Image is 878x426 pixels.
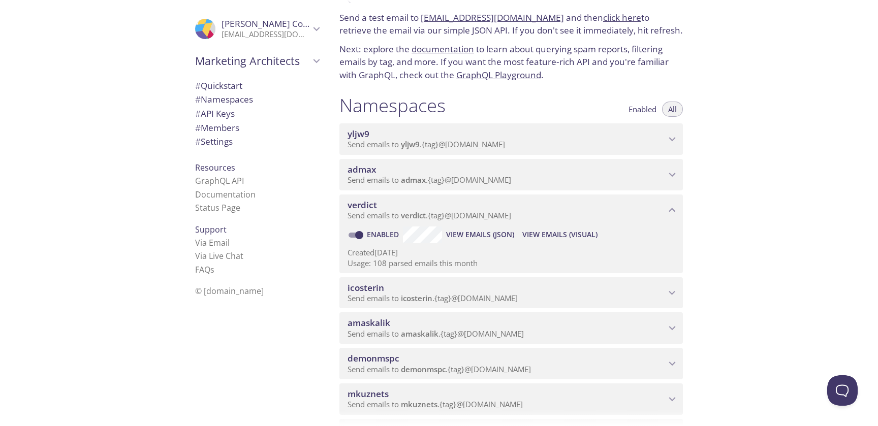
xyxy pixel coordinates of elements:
[401,139,420,149] span: yljw9
[195,80,242,91] span: Quickstart
[195,202,240,213] a: Status Page
[622,102,663,117] button: Enabled
[348,364,531,374] span: Send emails to . {tag} @[DOMAIN_NAME]
[339,43,683,82] p: Next: explore the to learn about querying spam reports, filtering emails by tag, and more. If you...
[195,80,201,91] span: #
[210,264,214,275] span: s
[339,123,683,155] div: yljw9 namespace
[222,29,310,40] p: [EMAIL_ADDRESS][DOMAIN_NAME]
[195,237,230,248] a: Via Email
[348,388,389,400] span: mkuznets
[456,69,541,81] a: GraphQL Playground
[339,159,683,190] div: admax namespace
[365,230,403,239] a: Enabled
[187,92,327,107] div: Namespaces
[195,162,235,173] span: Resources
[195,108,235,119] span: API Keys
[348,258,675,269] p: Usage: 108 parsed emails this month
[603,12,641,23] a: click here
[339,383,683,415] div: mkuznets namespace
[187,48,327,74] div: Marketing Architects
[442,226,518,243] button: View Emails (JSON)
[348,329,524,339] span: Send emails to . {tag} @[DOMAIN_NAME]
[195,189,256,200] a: Documentation
[222,18,326,29] span: [PERSON_NAME] Costerin
[348,163,376,175] span: admax
[195,136,201,147] span: #
[401,210,426,220] span: verdict
[421,12,564,23] a: [EMAIL_ADDRESS][DOMAIN_NAME]
[412,43,474,55] a: documentation
[348,293,518,303] span: Send emails to . {tag} @[DOMAIN_NAME]
[348,352,399,364] span: demonmspc
[348,175,511,185] span: Send emails to . {tag} @[DOMAIN_NAME]
[195,93,253,105] span: Namespaces
[195,285,264,297] span: © [DOMAIN_NAME]
[401,399,437,409] span: mkuznets
[187,135,327,149] div: Team Settings
[348,210,511,220] span: Send emails to . {tag} @[DOMAIN_NAME]
[187,12,327,46] div: Ivan Costerin
[348,247,675,258] p: Created [DATE]
[195,122,201,134] span: #
[195,250,243,261] a: Via Live Chat
[339,348,683,379] div: demonmspc namespace
[518,226,602,243] button: View Emails (Visual)
[522,228,598,241] span: View Emails (Visual)
[339,194,683,226] div: verdict namespace
[195,264,214,275] a: FAQ
[348,139,505,149] span: Send emails to . {tag} @[DOMAIN_NAME]
[187,107,327,121] div: API Keys
[446,228,514,241] span: View Emails (JSON)
[401,364,446,374] span: demonmspc
[348,128,369,140] span: yljw9
[195,93,201,105] span: #
[195,175,244,186] a: GraphQL API
[187,121,327,135] div: Members
[401,175,426,185] span: admax
[348,317,390,329] span: amaskalik
[348,399,523,409] span: Send emails to . {tag} @[DOMAIN_NAME]
[195,122,239,134] span: Members
[195,108,201,119] span: #
[348,199,377,211] span: verdict
[662,102,683,117] button: All
[187,79,327,93] div: Quickstart
[401,329,438,339] span: amaskalik
[339,312,683,344] div: amaskalik namespace
[339,277,683,309] div: icosterin namespace
[195,136,233,147] span: Settings
[339,11,683,37] p: Send a test email to and then to retrieve the email via our simple JSON API. If you don't see it ...
[827,375,858,406] iframe: Help Scout Beacon - Open
[401,293,432,303] span: icosterin
[348,282,384,293] span: icosterin
[195,224,227,235] span: Support
[195,54,310,68] span: Marketing Architects
[339,94,446,117] h1: Namespaces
